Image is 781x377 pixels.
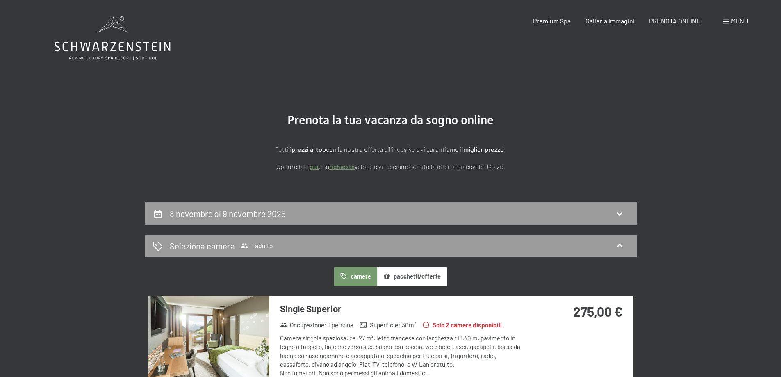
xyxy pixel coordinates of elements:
[240,242,273,250] span: 1 adulto
[328,321,353,329] span: 1 persona
[360,321,400,329] strong: Superficie :
[573,304,622,319] strong: 275,00 €
[287,113,494,127] span: Prenota la tua vacanza da sogno online
[649,17,701,25] a: PRENOTA ONLINE
[170,240,235,252] h2: Seleziona camera
[731,17,748,25] span: Menu
[186,161,596,172] p: Oppure fate una veloce e vi facciamo subito la offerta piacevole. Grazie
[280,321,327,329] strong: Occupazione :
[170,208,286,219] h2: 8 novembre al 9 novembre 2025
[334,267,377,286] button: camere
[310,162,319,170] a: quì
[402,321,416,329] span: 30 m²
[329,162,355,170] a: richiesta
[291,145,326,153] strong: prezzi al top
[533,17,571,25] a: Premium Spa
[585,17,635,25] a: Galleria immagini
[377,267,447,286] button: pacchetti/offerte
[463,145,504,153] strong: miglior prezzo
[280,302,524,315] h3: Single Superior
[186,144,596,155] p: Tutti i con la nostra offerta all'incusive e vi garantiamo il !
[422,321,503,329] strong: Solo 2 camere disponibili.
